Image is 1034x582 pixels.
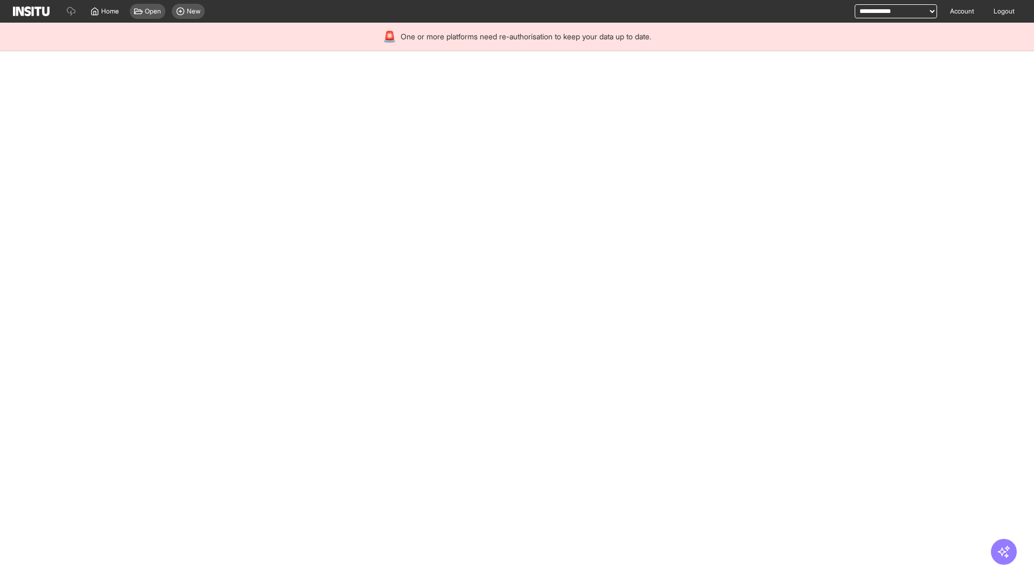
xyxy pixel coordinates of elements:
[145,7,161,16] span: Open
[383,29,396,44] div: 🚨
[101,7,119,16] span: Home
[13,6,50,16] img: Logo
[401,31,651,42] span: One or more platforms need re-authorisation to keep your data up to date.
[187,7,200,16] span: New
